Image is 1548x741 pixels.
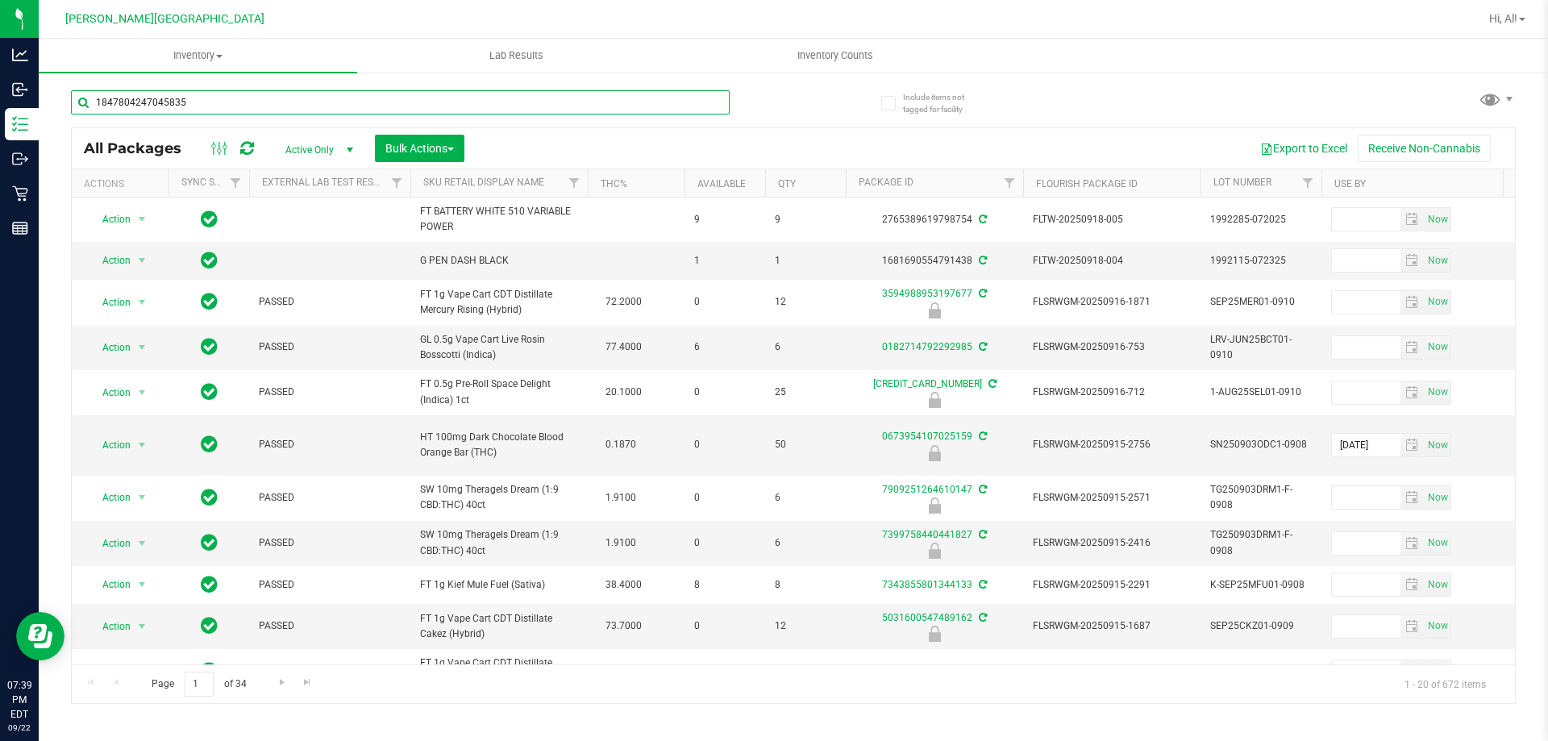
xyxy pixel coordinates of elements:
[1424,291,1450,314] span: select
[873,378,982,389] a: [CREDIT_CARD_NUMBER]
[423,177,544,188] a: Sku Retail Display Name
[1400,486,1424,509] span: select
[420,577,578,593] span: FT 1g Kief Mule Fuel (Sativa)
[1400,208,1424,231] span: select
[12,81,28,98] inline-svg: Inbound
[843,497,1026,514] div: Newly Received
[259,535,401,551] span: PASSED
[201,249,218,272] span: In Sync
[1210,385,1312,400] span: 1-AUG25SEL01-0910
[375,135,464,162] button: Bulk Actions
[597,614,650,638] span: 73.7000
[1400,434,1424,456] span: select
[694,577,755,593] span: 8
[1424,531,1451,555] span: Set Current date
[132,381,152,404] span: select
[132,573,152,596] span: select
[1400,532,1424,555] span: select
[132,434,152,456] span: select
[201,573,218,596] span: In Sync
[7,722,31,734] p: 09/22
[1424,660,1451,683] span: Set Current date
[420,287,578,318] span: FT 1g Vape Cart CDT Distillate Mercury Rising (Hybrid)
[12,47,28,63] inline-svg: Analytics
[1250,135,1358,162] button: Export to Excel
[997,169,1023,197] a: Filter
[1400,615,1424,638] span: select
[1210,437,1312,452] span: SN250903ODC1-0908
[88,615,131,638] span: Action
[694,212,755,227] span: 9
[420,204,578,235] span: FT BATTERY WHITE 510 VARIABLE POWER
[976,579,987,590] span: Sync from Compliance System
[201,433,218,456] span: In Sync
[201,381,218,403] span: In Sync
[181,177,243,188] a: Sync Status
[882,484,972,495] a: 7909251264610147
[775,212,836,227] span: 9
[597,573,650,597] span: 38.4000
[84,178,162,189] div: Actions
[468,48,565,63] span: Lab Results
[223,169,249,197] a: Filter
[1424,573,1451,597] span: Set Current date
[1424,532,1450,555] span: select
[1400,660,1424,683] span: select
[775,618,836,634] span: 12
[882,612,972,623] a: 5031600547489162
[1033,535,1191,551] span: FLSRWGM-20250915-2416
[201,290,218,313] span: In Sync
[597,660,650,683] span: 73.7000
[676,39,994,73] a: Inventory Counts
[1033,577,1191,593] span: FLSRWGM-20250915-2291
[1033,490,1191,506] span: FLSRWGM-20250915-2571
[259,437,401,452] span: PASSED
[597,381,650,404] span: 20.1000
[1400,573,1424,596] span: select
[385,142,454,155] span: Bulk Actions
[976,341,987,352] span: Sync from Compliance System
[1424,573,1450,596] span: select
[1033,339,1191,355] span: FLSRWGM-20250916-753
[1424,660,1450,683] span: select
[71,90,730,114] input: Search Package ID, Item Name, SKU, Lot or Part Number...
[1210,577,1312,593] span: K-SEP25MFU01-0908
[1033,385,1191,400] span: FLSRWGM-20250916-712
[697,178,746,189] a: Available
[1424,336,1450,359] span: select
[1334,178,1366,189] a: Use By
[1295,169,1321,197] a: Filter
[694,618,755,634] span: 0
[7,678,31,722] p: 07:39 PM EDT
[201,614,218,637] span: In Sync
[1424,614,1451,638] span: Set Current date
[420,656,578,686] span: FT 1g Vape Cart CDT Distillate Cakez (Hybrid)
[1213,177,1271,188] a: Lot Number
[561,169,588,197] a: Filter
[39,48,357,63] span: Inventory
[88,434,131,456] span: Action
[597,531,644,555] span: 1.9100
[259,618,401,634] span: PASSED
[384,169,410,197] a: Filter
[597,433,644,456] span: 0.1870
[1489,12,1517,25] span: Hi, Al!
[775,339,836,355] span: 6
[601,178,627,189] a: THC%
[88,486,131,509] span: Action
[201,335,218,358] span: In Sync
[1424,486,1450,509] span: select
[132,660,152,683] span: select
[262,177,389,188] a: External Lab Test Result
[132,249,152,272] span: select
[1424,208,1450,231] span: select
[775,535,836,551] span: 6
[1424,290,1451,314] span: Set Current date
[259,294,401,310] span: PASSED
[1210,212,1312,227] span: 1992285-072025
[1424,381,1451,404] span: Set Current date
[1210,294,1312,310] span: SEP25MER01-0910
[976,431,987,442] span: Sync from Compliance System
[420,253,578,269] span: G PEN DASH BLACK
[88,249,131,272] span: Action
